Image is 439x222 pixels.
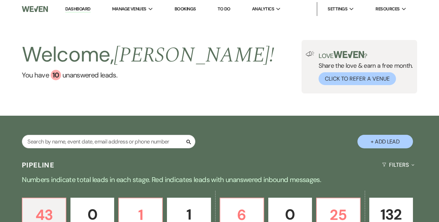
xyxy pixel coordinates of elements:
button: Filters [379,156,417,174]
div: 10 [51,70,61,80]
a: Dashboard [65,6,90,13]
p: Love ? [319,51,413,59]
span: Settings [328,6,347,13]
img: Weven Logo [22,2,48,16]
span: [PERSON_NAME] ! [114,39,274,71]
a: To Do [218,6,230,12]
h2: Welcome, [22,40,274,70]
span: Resources [375,6,399,13]
button: Click to Refer a Venue [319,72,396,85]
h3: Pipeline [22,160,54,170]
a: Bookings [175,6,196,12]
div: Share the love & earn a free month. [314,51,413,85]
a: You have 10 unanswered leads. [22,70,274,80]
button: + Add Lead [357,135,413,148]
img: weven-logo-green.svg [334,51,364,58]
span: Manage Venues [112,6,146,13]
img: loud-speaker-illustration.svg [306,51,314,57]
input: Search by name, event date, email address or phone number [22,135,195,148]
span: Analytics [252,6,274,13]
